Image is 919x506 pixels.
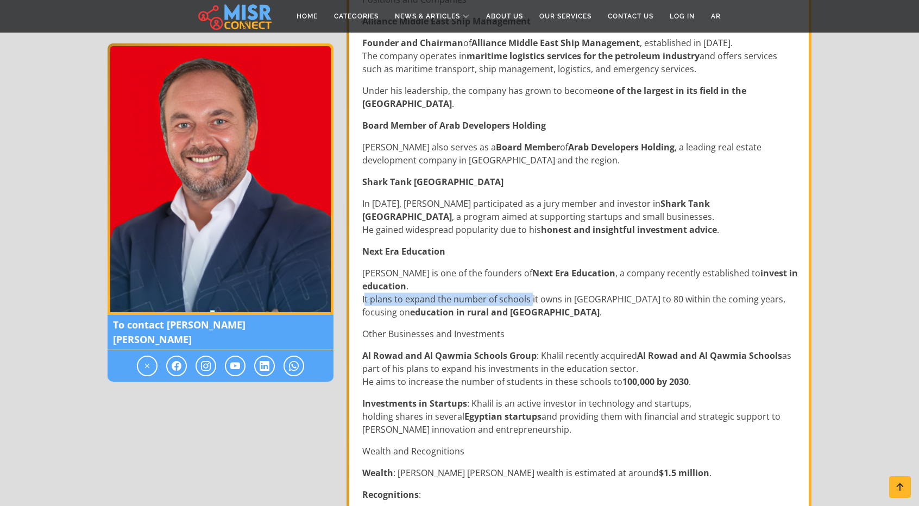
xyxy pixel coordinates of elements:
strong: Shark Tank [GEOGRAPHIC_DATA] [362,176,503,188]
strong: 100,000 by 2030 [622,376,689,388]
p: In [DATE], [PERSON_NAME] participated as a jury member and investor in , a program aimed at suppo... [362,197,798,236]
strong: maritime logistics services for the petroleum industry [467,50,700,62]
strong: Next Era Education [362,245,445,257]
strong: Next Era Education [532,267,615,279]
span: To contact [PERSON_NAME] [PERSON_NAME] [108,315,333,350]
a: Home [288,6,326,27]
a: Log in [662,6,703,27]
a: Categories [326,6,387,27]
a: AR [703,6,729,27]
strong: education in rural and [GEOGRAPHIC_DATA] [410,306,600,318]
strong: Board Member [496,141,560,153]
strong: $1.5 million [659,467,709,479]
p: Other Businesses and Investments [362,327,798,340]
strong: Recognitions [362,489,419,501]
strong: Board Member of Arab Developers Holding [362,119,546,131]
p: : [362,488,798,501]
p: Wealth and Recognitions [362,445,798,458]
p: of , established in [DATE]. The company operates in and offers services such as maritime transpor... [362,36,798,75]
a: News & Articles [387,6,478,27]
span: News & Articles [395,11,460,21]
a: About Us [478,6,531,27]
strong: one of the largest in its field in the [GEOGRAPHIC_DATA] [362,85,746,110]
a: Contact Us [600,6,662,27]
p: : Khalil recently acquired as part of his plans to expand his investments in the education sector... [362,349,798,388]
strong: invest in education [362,267,798,292]
strong: Al Rowad and Al Qawmia Schools Group [362,350,537,362]
p: Under his leadership, the company has grown to become . [362,84,798,110]
p: : Khalil is an active investor in technology and startups, holding shares in several and providin... [362,397,798,436]
img: Ahmed Tarek Khalil [108,43,333,315]
p: [PERSON_NAME] also serves as a of , a leading real estate development company in [GEOGRAPHIC_DATA... [362,141,798,167]
a: Our Services [531,6,600,27]
img: main.misr_connect [198,3,271,30]
strong: Arab Developers Holding [568,141,675,153]
p: : [PERSON_NAME] [PERSON_NAME] wealth is estimated at around . [362,466,798,479]
strong: Alliance Middle East Ship Management [471,37,640,49]
strong: Egyptian startups [464,410,542,422]
strong: Investments in Startups [362,397,467,409]
strong: Founder and Chairman [362,37,463,49]
strong: Al Rowad and Al Qawmia Schools [637,350,782,362]
strong: Shark Tank [GEOGRAPHIC_DATA] [362,198,710,223]
strong: honest and insightful investment advice [541,224,717,236]
p: [PERSON_NAME] is one of the founders of , a company recently established to . It plans to expand ... [362,267,798,319]
strong: Wealth [362,467,393,479]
